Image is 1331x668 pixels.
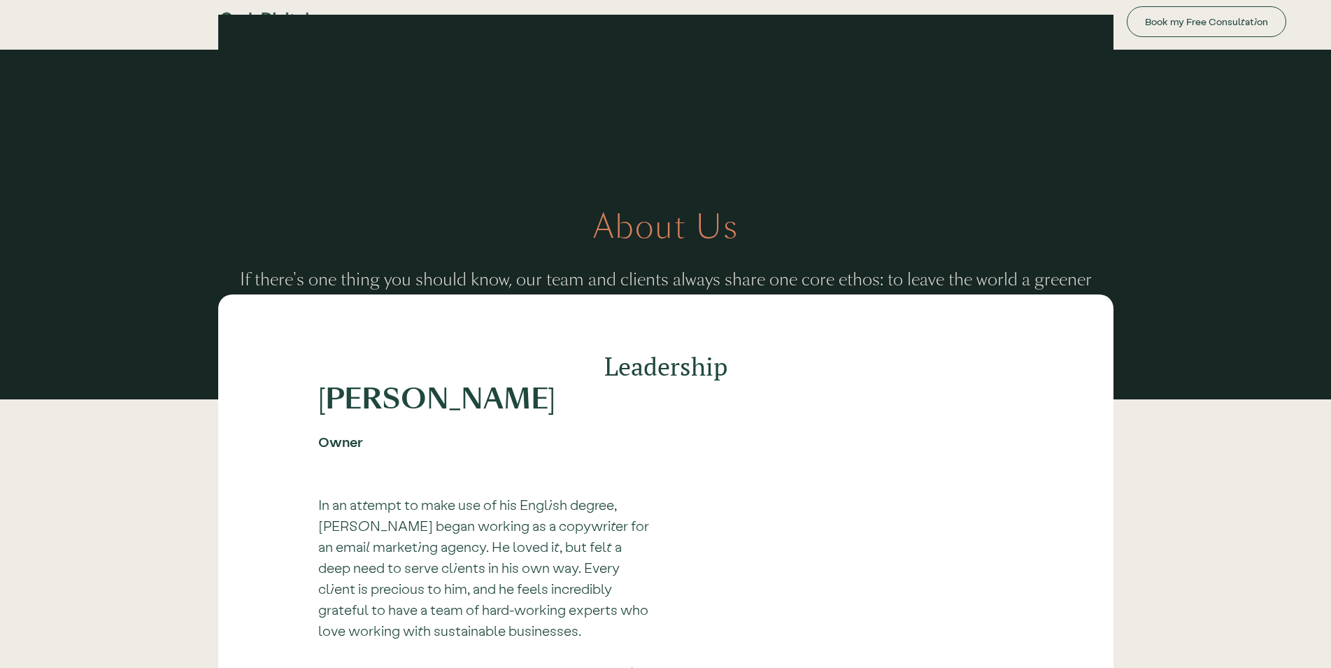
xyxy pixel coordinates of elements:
[1127,6,1286,37] a: Book my Free Consultation
[593,208,739,246] h1: About Us
[236,267,1096,318] h1: If there's one thing you should know, our team and clients always share one core ethos: to leave ...
[316,350,1016,382] h2: Leadership
[318,431,656,452] div: Owner
[318,389,656,410] h1: [PERSON_NAME]
[1044,1,1120,43] a: Service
